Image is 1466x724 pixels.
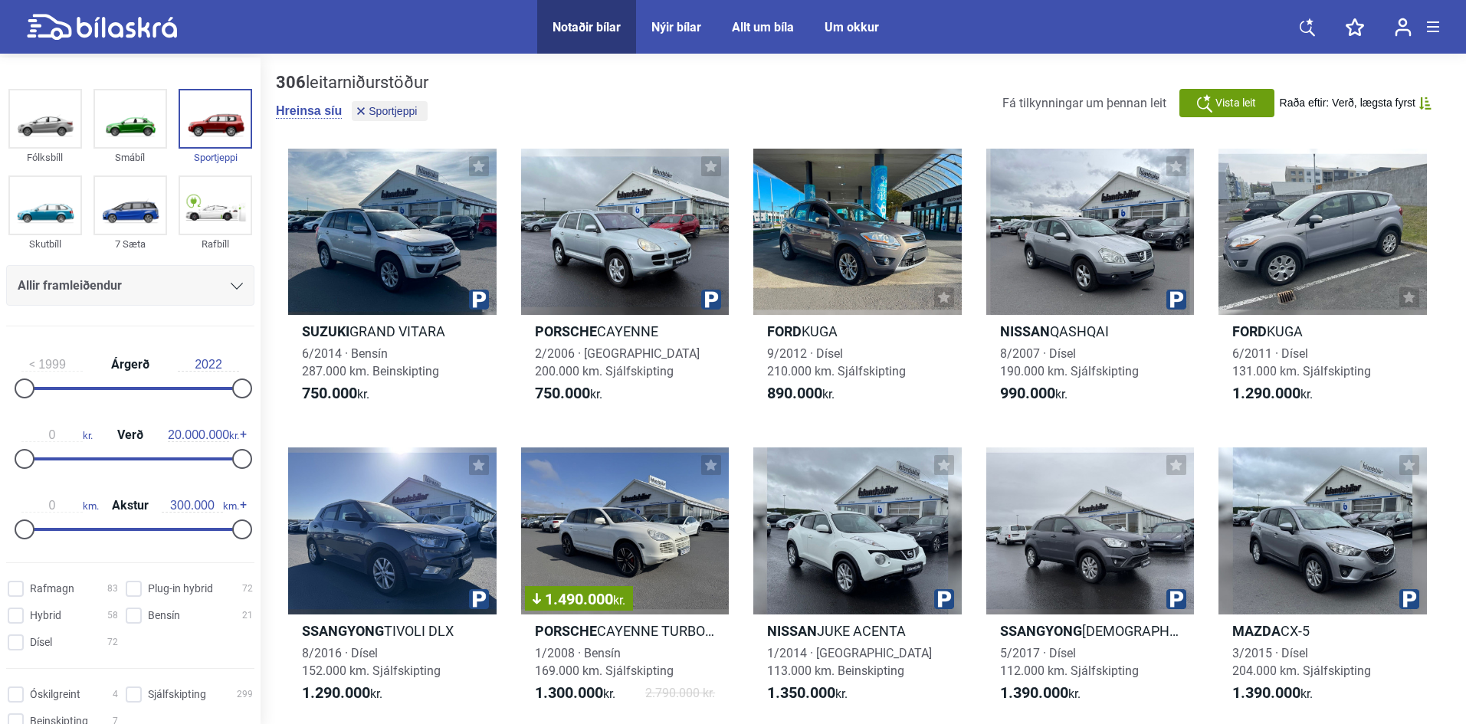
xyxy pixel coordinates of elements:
span: kr. [302,684,382,703]
b: Porsche [535,323,597,339]
div: Sportjeppi [179,149,252,166]
h2: CAYENNE TURBO S [521,622,730,640]
span: Hybrid [30,608,61,624]
span: 8/2007 · Dísel 190.000 km. Sjálfskipting [1000,346,1139,378]
b: 1.390.000 [1232,683,1300,702]
b: 750.000 [535,384,590,402]
span: km. [162,499,239,513]
b: Nissan [1000,323,1050,339]
button: Sportjeppi [352,101,428,121]
b: 1.290.000 [1232,384,1300,402]
span: Sjálfskipting [148,686,206,703]
span: km. [21,499,99,513]
b: Ford [767,323,802,339]
b: Porsche [535,623,597,639]
span: kr. [1000,385,1068,403]
div: Allt um bíla [732,20,794,34]
a: Nýir bílar [651,20,701,34]
span: kr. [1232,684,1313,703]
b: 1.290.000 [302,683,370,702]
a: FordKUGA9/2012 · Dísel210.000 km. Sjálfskipting890.000kr. [753,149,962,417]
b: Ford [1232,323,1267,339]
img: parking.png [934,589,954,609]
div: Skutbíll [8,235,82,253]
a: Um okkur [825,20,879,34]
span: kr. [302,385,369,403]
span: Sportjeppi [369,106,417,116]
b: Suzuki [302,323,349,339]
h2: KUGA [753,323,962,340]
img: parking.png [1399,589,1419,609]
b: 750.000 [302,384,357,402]
h2: JUKE ACENTA [753,622,962,640]
b: 1.390.000 [1000,683,1068,702]
h2: CAYENNE [521,323,730,340]
span: 72 [107,634,118,650]
a: PorscheCAYENNE2/2006 · [GEOGRAPHIC_DATA]200.000 km. Sjálfskipting750.000kr. [521,149,730,417]
div: Smábíl [93,149,167,166]
a: Notaðir bílar [553,20,621,34]
span: Árgerð [107,359,153,371]
a: NissanQASHQAI8/2007 · Dísel190.000 km. Sjálfskipting990.000kr. [986,149,1195,417]
button: Raða eftir: Verð, lægsta fyrst [1280,97,1432,110]
span: 4 [113,686,118,703]
button: Hreinsa síu [276,103,342,119]
a: NissanJUKE ACENTA1/2014 · [GEOGRAPHIC_DATA]113.000 km. Beinskipting1.350.000kr. [753,447,962,716]
b: 1.300.000 [535,683,603,702]
a: Ssangyong[DEMOGRAPHIC_DATA]5/2017 · Dísel112.000 km. Sjálfskipting1.390.000kr. [986,447,1195,716]
b: Nissan [767,623,817,639]
span: 21 [242,608,253,624]
b: 990.000 [1000,384,1055,402]
span: 9/2012 · Dísel 210.000 km. Sjálfskipting [767,346,906,378]
span: kr. [613,593,625,608]
span: 1.490.000 [533,591,625,607]
span: 1/2014 · [GEOGRAPHIC_DATA] 113.000 km. Beinskipting [767,646,932,678]
span: 5/2017 · Dísel 112.000 km. Sjálfskipting [1000,646,1139,678]
span: 8/2016 · Dísel 152.000 km. Sjálfskipting [302,646,441,678]
img: parking.png [469,290,489,310]
h2: QASHQAI [986,323,1195,340]
span: Óskilgreint [30,686,80,703]
span: kr. [1000,684,1081,703]
span: Raða eftir: Verð, lægsta fyrst [1280,97,1415,110]
span: Rafmagn [30,581,74,597]
a: SuzukiGRAND VITARA6/2014 · Bensín287.000 km. Beinskipting750.000kr. [288,149,497,417]
div: Rafbíll [179,235,252,253]
a: 1.490.000kr.PorscheCAYENNE TURBO S1/2008 · Bensín169.000 km. Sjálfskipting1.300.000kr.2.790.000 kr. [521,447,730,716]
span: kr. [535,385,602,403]
h2: KUGA [1218,323,1427,340]
a: FordKUGA6/2011 · Dísel131.000 km. Sjálfskipting1.290.000kr. [1218,149,1427,417]
span: kr. [1232,385,1313,403]
h2: CX-5 [1218,622,1427,640]
span: kr. [168,428,239,442]
div: leitarniðurstöður [276,73,431,93]
span: Fá tilkynningar um þennan leit [1002,96,1166,110]
b: 306 [276,73,306,92]
b: Ssangyong [1000,623,1082,639]
h2: TIVOLI DLX [288,622,497,640]
span: 58 [107,608,118,624]
b: Ssangyong [302,623,384,639]
img: parking.png [701,290,721,310]
span: Plug-in hybrid [148,581,213,597]
span: 2/2006 · [GEOGRAPHIC_DATA] 200.000 km. Sjálfskipting [535,346,700,378]
b: 1.350.000 [767,683,835,702]
span: 2.790.000 kr. [645,684,715,703]
img: parking.png [1166,589,1186,609]
img: user-login.svg [1395,18,1412,37]
img: parking.png [469,589,489,609]
h2: [DEMOGRAPHIC_DATA] [986,622,1195,640]
div: 7 Sæta [93,235,167,253]
div: Fólksbíll [8,149,82,166]
b: Mazda [1232,623,1281,639]
span: 6/2014 · Bensín 287.000 km. Beinskipting [302,346,439,378]
span: 1/2008 · Bensín 169.000 km. Sjálfskipting [535,646,674,678]
span: kr. [767,385,835,403]
span: Allir framleiðendur [18,275,122,296]
span: 83 [107,581,118,597]
span: 299 [237,686,253,703]
b: 890.000 [767,384,822,402]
